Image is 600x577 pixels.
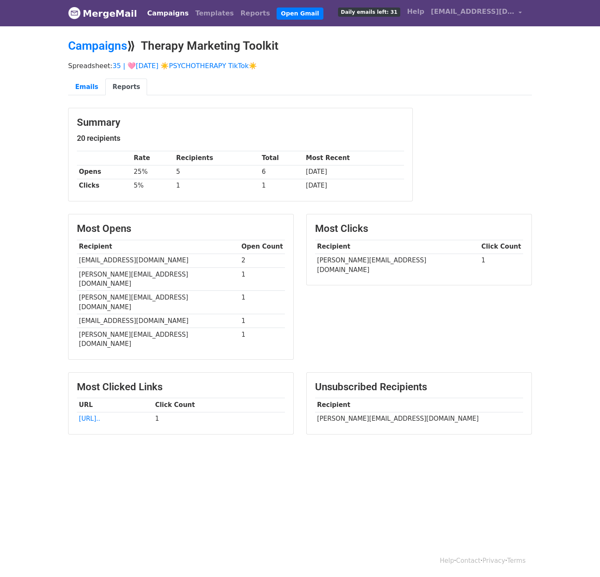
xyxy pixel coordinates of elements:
[68,61,532,70] p: Spreadsheet:
[79,415,100,422] a: [URL]..
[315,398,523,412] th: Recipient
[68,39,532,53] h2: ⟫ Therapy Marketing Toolkit
[404,3,427,20] a: Help
[335,3,404,20] a: Daily emails left: 31
[260,179,304,193] td: 1
[132,179,174,193] td: 5%
[338,8,400,17] span: Daily emails left: 31
[77,117,404,129] h3: Summary
[132,165,174,179] td: 25%
[77,179,132,193] th: Clicks
[304,151,404,165] th: Most Recent
[304,179,404,193] td: [DATE]
[315,254,479,277] td: [PERSON_NAME][EMAIL_ADDRESS][DOMAIN_NAME]
[77,165,132,179] th: Opens
[77,134,404,143] h5: 20 recipients
[239,291,285,314] td: 1
[239,267,285,291] td: 1
[174,151,260,165] th: Recipients
[153,398,285,412] th: Click Count
[105,79,147,96] a: Reports
[68,79,105,96] a: Emails
[77,240,239,254] th: Recipient
[77,254,239,267] td: [EMAIL_ADDRESS][DOMAIN_NAME]
[260,151,304,165] th: Total
[507,557,526,564] a: Terms
[68,39,127,53] a: Campaigns
[479,254,523,277] td: 1
[479,240,523,254] th: Click Count
[239,314,285,328] td: 1
[483,557,505,564] a: Privacy
[144,5,192,22] a: Campaigns
[68,5,137,22] a: MergeMail
[77,328,239,351] td: [PERSON_NAME][EMAIL_ADDRESS][DOMAIN_NAME]
[112,62,257,70] a: 35 | 🩷[DATE] ☀️PSYCHOTHERAPY TikTok☀️
[440,557,454,564] a: Help
[239,254,285,267] td: 2
[304,165,404,179] td: [DATE]
[315,381,523,393] h3: Unsubscribed Recipients
[237,5,274,22] a: Reports
[239,240,285,254] th: Open Count
[77,398,153,412] th: URL
[315,412,523,426] td: [PERSON_NAME][EMAIL_ADDRESS][DOMAIN_NAME]
[174,165,260,179] td: 5
[68,7,81,19] img: MergeMail logo
[77,291,239,314] td: [PERSON_NAME][EMAIL_ADDRESS][DOMAIN_NAME]
[427,3,525,23] a: [EMAIL_ADDRESS][DOMAIN_NAME]
[132,151,174,165] th: Rate
[239,328,285,351] td: 1
[260,165,304,179] td: 6
[77,381,285,393] h3: Most Clicked Links
[77,314,239,328] td: [EMAIL_ADDRESS][DOMAIN_NAME]
[77,267,239,291] td: [PERSON_NAME][EMAIL_ADDRESS][DOMAIN_NAME]
[315,223,523,235] h3: Most Clicks
[77,223,285,235] h3: Most Opens
[153,412,285,426] td: 1
[456,557,481,564] a: Contact
[315,240,479,254] th: Recipient
[174,179,260,193] td: 1
[277,8,323,20] a: Open Gmail
[431,7,514,17] span: [EMAIL_ADDRESS][DOMAIN_NAME]
[192,5,237,22] a: Templates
